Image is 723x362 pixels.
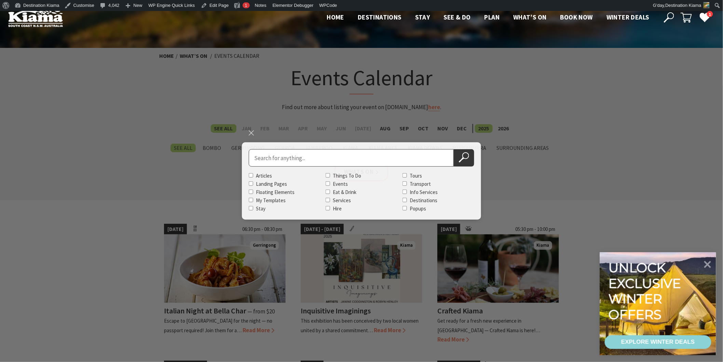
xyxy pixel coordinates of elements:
[256,205,265,212] label: Stay
[333,181,348,187] label: Events
[320,12,656,23] nav: Main Menu
[333,172,361,179] label: Things To Do
[333,205,342,212] label: Hire
[333,189,356,195] label: Eat & Drink
[256,172,272,179] label: Articles
[410,205,426,212] label: Popups
[256,189,295,195] label: Floating Elements
[333,197,351,204] label: Services
[410,189,438,195] label: Info Services
[410,172,422,179] label: Tours
[410,181,431,187] label: Transport
[256,181,287,187] label: Landing Pages
[410,197,437,204] label: Destinations
[256,197,286,204] label: My Templates
[249,149,454,167] input: Search for:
